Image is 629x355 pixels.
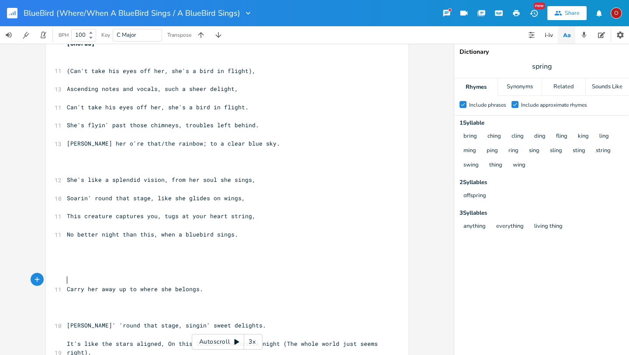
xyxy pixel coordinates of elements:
div: Synonyms [498,78,541,96]
button: fling [556,133,567,140]
button: living thing [534,223,563,230]
span: [PERSON_NAME]' 'round that stage, singin' sweet delights. [67,321,266,329]
button: ming [463,147,476,155]
span: Ascending notes and vocals, such a sheer delight, [67,85,238,93]
div: Dictionary [460,49,624,55]
span: This creature captures you, tugs at your heart string, [67,212,256,220]
div: 3x [244,334,260,350]
button: thing [489,162,502,169]
button: swing [463,162,479,169]
span: She's like a splendid vision, from her soul she sings, [67,176,256,184]
button: O [611,3,622,23]
button: king [578,133,589,140]
div: BPM [59,33,69,38]
div: New [534,3,545,9]
button: ping [487,147,498,155]
div: Include approximate rhymes [521,102,587,108]
button: sing [529,147,539,155]
span: No better night than this, when a bluebird sings. [67,230,238,238]
div: Include phrases [469,102,506,108]
button: Share [547,6,587,20]
button: anything [463,223,486,230]
span: Carry her away up to where she belongs. [67,285,203,293]
button: cling [511,133,524,140]
div: Transpose [167,32,191,38]
button: sling [550,147,562,155]
button: ling [599,133,609,140]
span: (Can't take his eyes off her, she's a bird in flight), [67,67,256,75]
div: Autoscroll [192,334,263,350]
button: ching [487,133,501,140]
button: ding [534,133,546,140]
span: [PERSON_NAME] her o're that/the rainbow; to a clear blue sky. [67,139,280,147]
button: offspring [463,192,486,200]
button: everything [496,223,524,230]
button: New [525,5,543,21]
div: Key [101,32,110,38]
div: Rhymes [454,78,498,96]
div: 2 Syllable s [460,180,624,185]
button: ring [508,147,518,155]
span: She's flyin' past those chimneys, troubles left behind. [67,121,259,129]
div: Share [565,9,580,17]
div: Sounds Like [586,78,629,96]
span: spring [532,62,552,72]
div: ozarrows13 [611,7,622,19]
button: string [596,147,611,155]
span: C Major [117,31,136,39]
span: BlueBird (Where/When A BlueBird Sings / A BlueBird Sings) [24,9,240,17]
div: 3 Syllable s [460,210,624,216]
button: wing [513,162,525,169]
div: Related [542,78,585,96]
div: 1 Syllable [460,120,624,126]
span: Can't take his eyes off her, she's a bird in flight. [67,103,249,111]
button: bring [463,133,477,140]
button: sting [573,147,585,155]
span: Soarin' round that stage, like she glides on wings, [67,194,245,202]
